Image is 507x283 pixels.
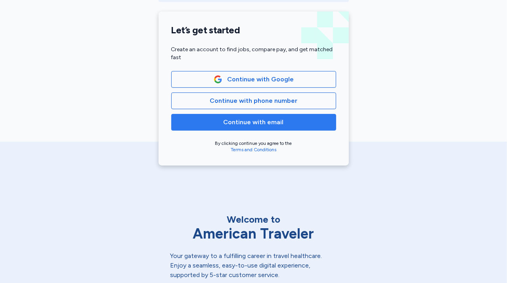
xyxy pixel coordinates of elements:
button: Google LogoContinue with Google [171,71,336,88]
span: Continue with phone number [210,96,297,106]
button: Continue with email [171,114,336,131]
div: Create an account to find jobs, compare pay, and get matched fast [171,46,336,62]
span: Continue with Google [228,75,294,84]
img: Google Logo [214,75,222,84]
a: Terms and Conditions [231,147,276,152]
h1: Let’s get started [171,24,336,36]
div: Your gateway to a fulfilling career in travel healthcare. Enjoy a seamless, easy-to-use digital e... [170,251,337,280]
div: American Traveler [170,226,337,242]
span: Continue with email [224,117,284,127]
div: By clicking continue you agree to the [171,140,336,153]
div: Welcome to [170,213,337,226]
button: Continue with phone number [171,92,336,109]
